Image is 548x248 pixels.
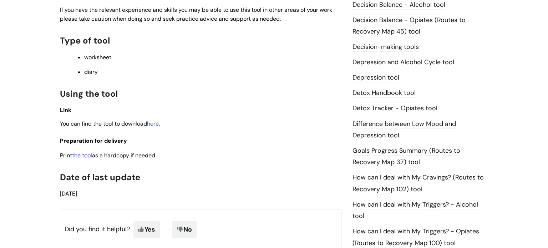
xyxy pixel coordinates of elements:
[60,190,77,197] span: [DATE]
[352,88,416,98] a: Detox Handbook tool
[172,221,197,238] span: No
[60,106,71,114] span: Link
[352,200,478,221] a: How can I deal with My Triggers? - Alcohol tool
[352,0,445,10] a: Decision Balance - Alcohol tool
[84,68,98,76] span: diary
[60,137,127,145] span: Preparation for delivery
[352,120,456,140] a: Difference between Low Mood and Depression tool
[60,88,118,99] span: Using the tool
[60,120,160,127] span: You can find the tool to download .
[352,227,479,248] a: How can I deal with My Triggers? - Opiates (Routes to Recovery Map 100) tool
[352,73,399,82] a: Depression tool
[352,42,419,52] a: Decision-making tools
[352,173,484,194] a: How can I deal with My Cravings? (Routes to Recovery Map 102) tool
[352,58,454,67] a: Depression and Alcohol Cycle tool
[84,54,111,61] span: worksheet
[60,6,337,22] span: If you have the relevant experience and skills you may be able to use this tool in other areas of...
[352,104,437,113] a: Detox Tracker - Opiates tool
[352,16,466,36] a: Decision Balance - Opiates (Routes to Recovery Map 45) tool
[60,35,110,46] span: Type of tool
[60,172,140,183] span: Date of last update
[72,152,92,159] a: the tool
[147,120,159,127] a: here
[60,152,156,159] span: Print as a hardcopy if needed.
[352,146,460,167] a: Goals Progress Summary (Routes to Recovery Map 37) tool
[133,221,160,238] span: Yes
